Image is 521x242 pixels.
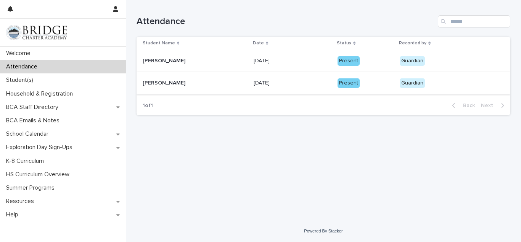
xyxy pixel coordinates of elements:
span: Next [481,103,498,108]
span: Back [458,103,475,108]
p: School Calendar [3,130,55,138]
p: [DATE] [254,56,271,64]
p: BCA Emails & Notes [3,117,66,124]
button: Next [478,102,510,109]
p: Student Name [143,39,175,47]
p: [PERSON_NAME] [143,78,187,86]
div: Guardian [400,78,425,88]
p: Recorded by [399,39,426,47]
p: K-8 Curriculum [3,158,50,165]
tr: [PERSON_NAME][PERSON_NAME] [DATE][DATE] PresentGuardian [137,72,510,94]
p: Attendance [3,63,43,70]
p: 1 of 1 [137,96,159,115]
h1: Attendance [137,16,435,27]
p: Household & Registration [3,90,79,97]
p: BCA Staff Directory [3,104,64,111]
a: Powered By Stacker [304,229,343,233]
img: V1C1m3IdTEidaUdm9Hs0 [6,25,67,40]
tr: [PERSON_NAME][PERSON_NAME] [DATE][DATE] PresentGuardian [137,50,510,72]
p: Help [3,211,24,218]
p: [PERSON_NAME] [143,56,187,64]
p: Resources [3,198,40,205]
p: HS Curriculum Overview [3,171,76,178]
p: [DATE] [254,78,271,86]
p: Student(s) [3,76,39,84]
div: Present [338,78,360,88]
button: Back [446,102,478,109]
div: Present [338,56,360,66]
p: Date [253,39,264,47]
p: Status [337,39,351,47]
p: Summer Programs [3,184,61,192]
input: Search [438,15,510,28]
p: Exploration Day Sign-Ups [3,144,79,151]
div: Guardian [400,56,425,66]
p: Welcome [3,50,37,57]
